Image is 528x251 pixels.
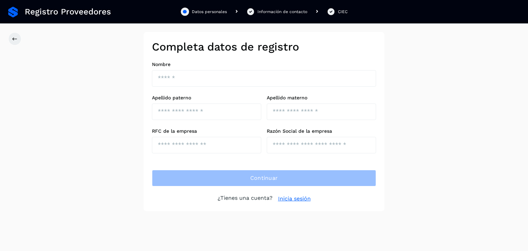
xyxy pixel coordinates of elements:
label: Apellido paterno [152,95,261,101]
label: Apellido materno [267,95,376,101]
button: Continuar [152,170,376,186]
div: CIEC [338,9,348,15]
p: ¿Tienes una cuenta? [218,195,273,203]
label: RFC de la empresa [152,128,261,134]
span: Continuar [250,174,278,182]
label: Razón Social de la empresa [267,128,376,134]
label: Nombre [152,62,376,67]
div: Datos personales [192,9,227,15]
a: Inicia sesión [278,195,311,203]
div: Información de contacto [257,9,307,15]
span: Registro Proveedores [25,7,111,17]
h2: Completa datos de registro [152,40,376,53]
